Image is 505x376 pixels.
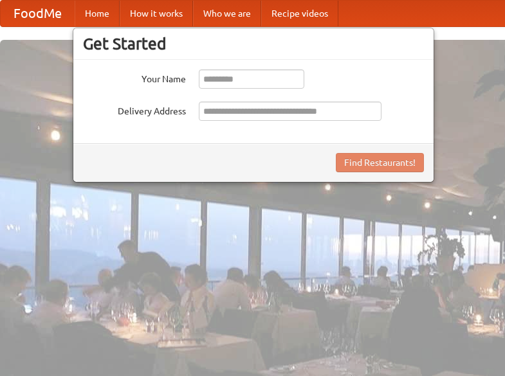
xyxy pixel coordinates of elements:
[75,1,120,26] a: Home
[261,1,338,26] a: Recipe videos
[120,1,193,26] a: How it works
[83,69,186,85] label: Your Name
[193,1,261,26] a: Who we are
[83,102,186,118] label: Delivery Address
[336,153,424,172] button: Find Restaurants!
[1,1,75,26] a: FoodMe
[83,34,424,53] h3: Get Started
